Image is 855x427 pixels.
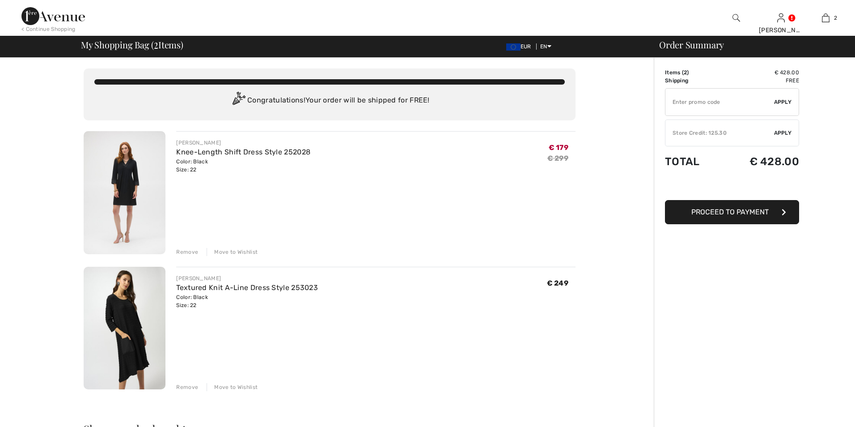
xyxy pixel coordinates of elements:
[81,40,183,49] span: My Shopping Bag ( Items)
[777,13,785,22] a: Sign In
[665,89,774,115] input: Promo code
[665,146,720,177] td: Total
[207,383,258,391] div: Move to Wishlist
[176,248,198,256] div: Remove
[176,158,310,174] div: Color: Black Size: 22
[176,274,318,282] div: [PERSON_NAME]
[774,98,792,106] span: Apply
[154,38,158,50] span: 2
[21,25,76,33] div: < Continue Shopping
[21,7,85,25] img: 1ère Avenue
[691,208,769,216] span: Proceed to Payment
[549,143,569,152] span: € 179
[229,92,247,110] img: Congratulation2.svg
[720,146,799,177] td: € 428.00
[84,131,165,254] img: Knee-Length Shift Dress Style 252028
[547,279,569,287] span: € 249
[774,129,792,137] span: Apply
[176,148,310,156] a: Knee-Length Shift Dress Style 252028
[804,13,847,23] a: 2
[665,200,799,224] button: Proceed to Payment
[822,13,830,23] img: My Bag
[94,92,565,110] div: Congratulations! Your order will be shipped for FREE!
[684,69,687,76] span: 2
[540,43,551,50] span: EN
[176,383,198,391] div: Remove
[176,139,310,147] div: [PERSON_NAME]
[834,14,837,22] span: 2
[665,77,720,85] td: Shipping
[506,43,535,50] span: EUR
[176,283,318,292] a: Textured Knit A-Line Dress Style 253023
[84,267,165,390] img: Textured Knit A-Line Dress Style 253023
[176,293,318,309] div: Color: Black Size: 22
[759,26,803,35] div: [PERSON_NAME]
[207,248,258,256] div: Move to Wishlist
[665,68,720,77] td: Items ( )
[648,40,850,49] div: Order Summary
[720,77,799,85] td: Free
[506,43,521,51] img: Euro
[547,154,569,162] s: € 299
[720,68,799,77] td: € 428.00
[665,177,799,197] iframe: PayPal
[777,13,785,23] img: My Info
[732,13,740,23] img: search the website
[665,129,774,137] div: Store Credit: 125.30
